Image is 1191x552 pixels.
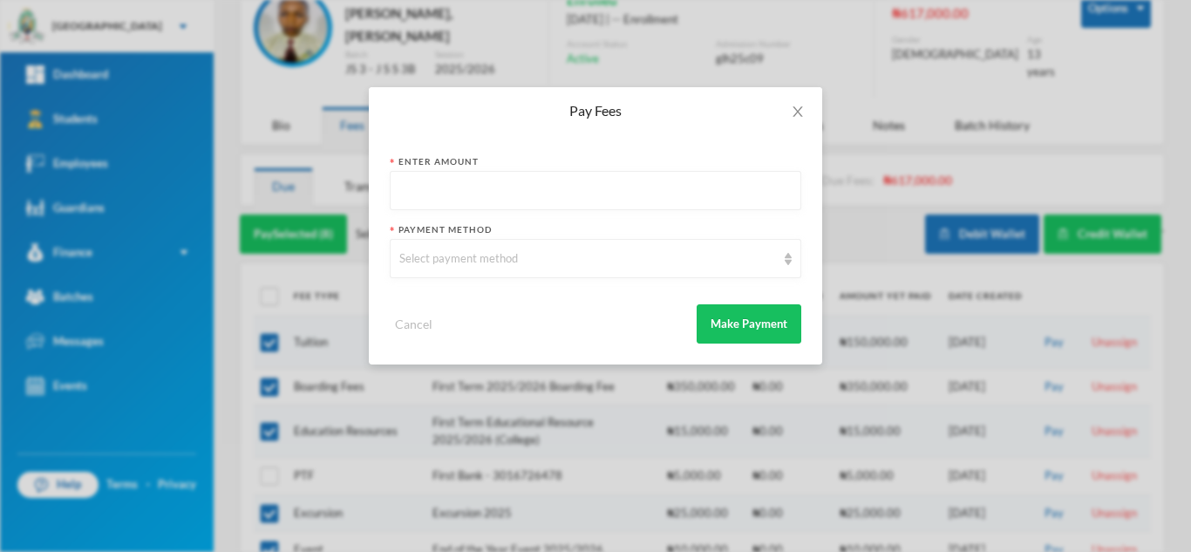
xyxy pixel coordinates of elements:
[399,250,776,268] div: Select payment method
[390,101,801,120] div: Pay Fees
[791,105,805,119] i: icon: close
[697,304,801,344] button: Make Payment
[390,155,801,168] div: Enter Amount
[773,87,822,136] button: Close
[390,314,438,334] button: Cancel
[390,223,801,236] div: Payment Method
